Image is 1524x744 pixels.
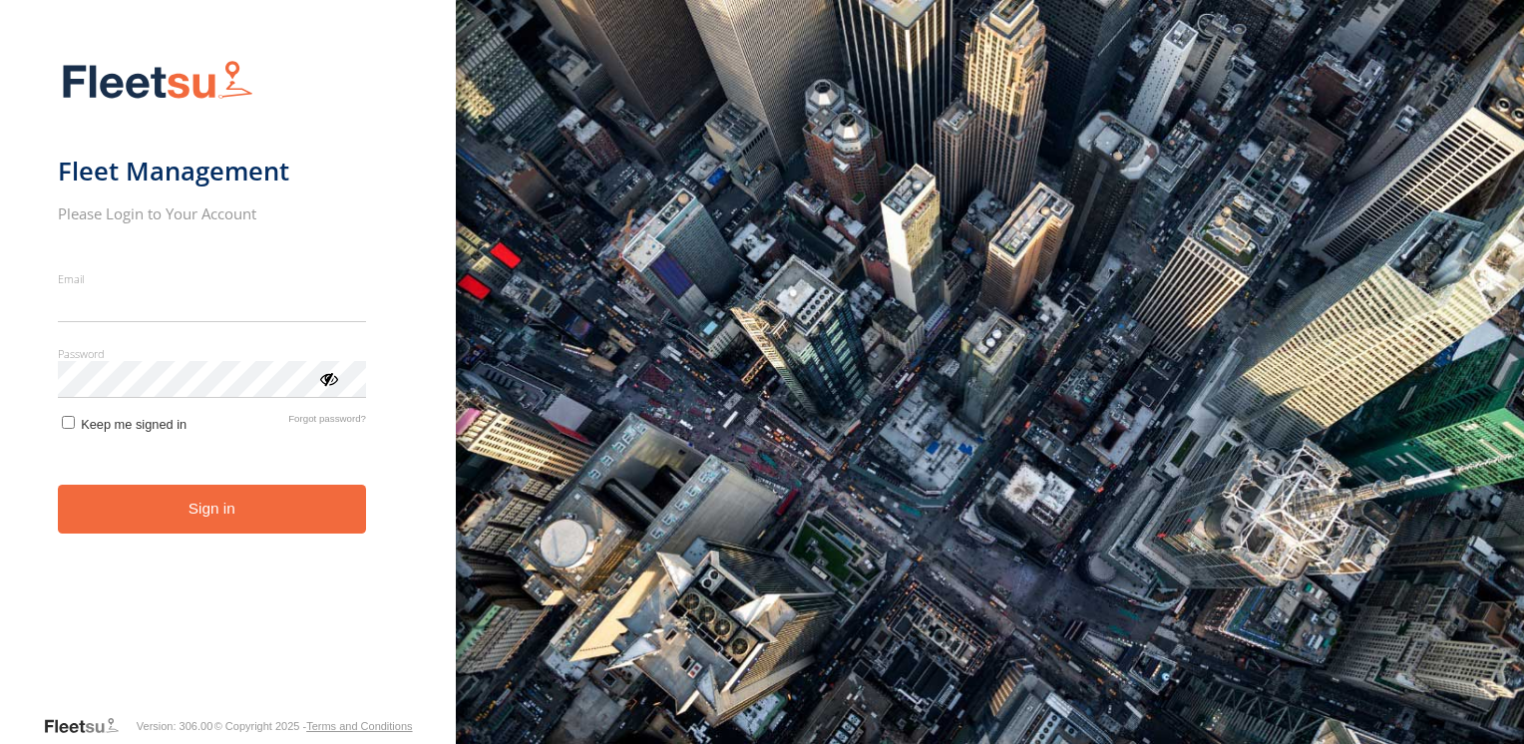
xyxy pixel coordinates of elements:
form: main [58,48,398,714]
a: Forgot password? [288,413,366,432]
label: Email [58,271,366,286]
label: Password [58,346,366,361]
div: © Copyright 2025 - [214,720,413,732]
div: Version: 306.00 [137,720,212,732]
img: Fleetsu [58,56,257,107]
a: Terms and Conditions [306,720,412,732]
h2: Please Login to Your Account [58,203,366,223]
div: ViewPassword [318,368,338,388]
button: Sign in [58,485,366,534]
h1: Fleet Management [58,155,366,187]
span: Keep me signed in [81,417,187,432]
input: Keep me signed in [62,416,75,429]
a: Visit our Website [43,716,135,736]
